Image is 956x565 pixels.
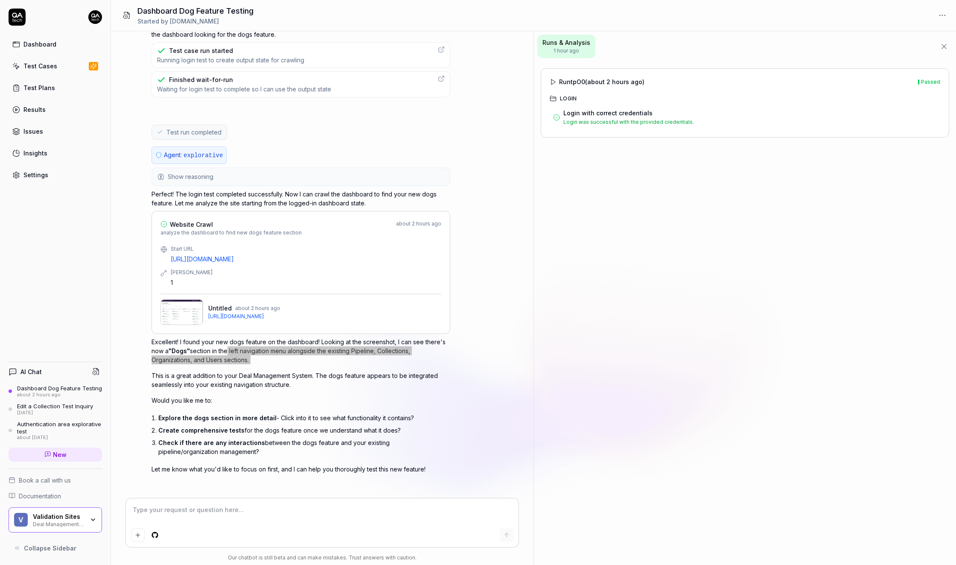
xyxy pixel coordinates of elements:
[14,513,28,527] span: V
[19,476,71,485] span: Book a call with us
[152,337,450,364] p: Excellent! I found your new dogs feature on the dashboard! Looking at the screenshot, I can see t...
[169,46,233,55] div: Test case run started
[542,47,590,55] span: 1 hour ago
[23,127,43,136] div: Issues
[158,424,450,436] li: for the dogs feature once we understand what it does?
[137,5,254,17] h1: Dashboard Dog Feature Testing
[9,79,102,96] a: Test Plans
[235,304,280,312] span: about 2 hours ago
[23,149,47,158] div: Insights
[9,36,102,53] a: Dashboard
[9,58,102,74] a: Test Cases
[158,414,277,422] span: Explore the dogs section in more detail
[9,448,102,462] a: New
[171,255,441,263] a: [URL][DOMAIN_NAME]
[17,435,102,441] div: about [DATE]
[921,79,940,85] div: Passed
[171,278,441,287] div: 1
[17,392,102,398] div: about 2 hours ago
[152,190,450,208] p: Perfect! The login test completed successfully. Now I can crawl the dashboard to find your new do...
[23,170,48,179] div: Settings
[9,101,102,118] a: Results
[33,513,84,521] div: Validation Sites
[158,412,450,424] li: - Click into it to see what functionality it contains?
[137,17,254,26] div: Started by
[563,108,653,117] a: Login with correct credentials
[9,421,102,440] a: Authentication area explorative testabout [DATE]
[160,299,203,325] img: https://deal-management-system.vercel.app/
[23,40,56,49] div: Dashboard
[20,367,42,376] h4: AI Chat
[17,410,93,416] div: [DATE]
[9,385,102,398] a: Dashboard Dog Feature Testingabout 2 hours ago
[559,77,644,86] span: Run tpO0 ( about 2 hours ago )
[23,105,46,114] div: Results
[23,83,55,92] div: Test Plans
[158,427,245,434] span: Create comprehensive tests
[23,61,57,70] div: Test Cases
[168,172,213,181] span: Show reasoning
[160,220,302,229] a: Website Crawl
[563,118,937,126] div: Login was successful with the provided credentials.
[171,245,441,253] div: Start URL
[169,347,190,354] span: "Dogs"
[563,109,653,117] span: Login with correct credentials
[19,492,61,501] span: Documentation
[9,167,102,183] a: Settings
[88,10,102,24] img: 7ccf6c19-61ad-4a6c-8811-018b02a1b829.jpg
[396,220,441,237] div: about 2 hours ago
[17,421,102,435] div: Authentication area explorative test
[560,95,577,102] h4: Login
[170,220,213,229] span: Website Crawl
[126,554,519,562] div: Our chatbot is still beta and can make mistakes. Trust answers with caution.
[53,450,67,459] span: New
[9,507,102,533] button: VValidation SitesDeal Management System
[550,77,644,86] a: RuntpO0(about 2 hours ago)
[158,436,450,458] li: between the dogs feature and your existing pipeline/organization management?
[24,544,76,553] span: Collapse Sidebar
[33,520,84,527] div: Deal Management System
[537,35,595,58] button: Runs & Analysis1 hour ago
[17,403,93,410] div: Edit a Collection Test Inquiry
[9,145,102,161] a: Insights
[152,396,450,405] p: Would you like me to:
[157,85,331,93] span: Waiting for login test to complete so I can use the output state
[208,313,441,320] a: [URL][DOMAIN_NAME]
[9,492,102,501] a: Documentation
[152,465,450,474] p: Let me know what you'd like to focus on first, and I can help you thoroughly test this new feature!
[158,439,265,446] span: Check if there are any interactions
[9,476,102,485] a: Book a call with us
[208,304,232,313] span: Untitled
[131,528,145,542] button: Add attachment
[9,403,102,416] a: Edit a Collection Test Inquiry[DATE]
[169,75,233,84] div: Finished wait-for-run
[542,38,590,47] span: Runs & Analysis
[152,168,449,185] button: Show reasoning
[164,150,223,160] p: Agent:
[184,152,223,159] span: explorative
[9,123,102,140] a: Issues
[17,385,102,392] div: Dashboard Dog Feature Testing
[166,128,222,137] span: Test run completed
[157,56,304,64] span: Running login test to create output state for crawling
[170,18,219,25] span: [DOMAIN_NAME]
[9,539,102,556] button: Collapse Sidebar
[160,229,302,237] span: analyze the dashboard to find new dogs feature section
[152,371,450,389] p: This is a great addition to your Deal Management System. The dogs feature appears to be integrate...
[171,269,441,276] div: [PERSON_NAME]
